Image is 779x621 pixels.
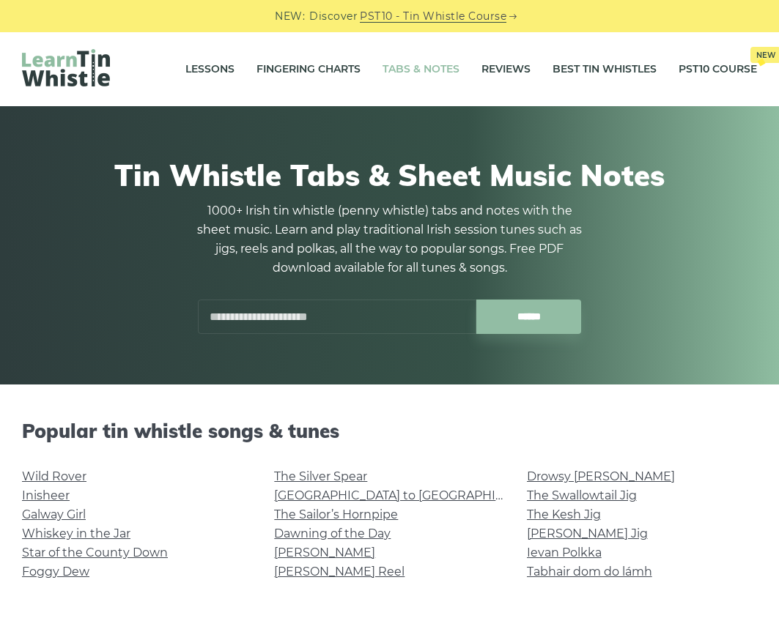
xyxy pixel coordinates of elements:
[22,469,86,483] a: Wild Rover
[527,507,601,521] a: The Kesh Jig
[256,51,361,88] a: Fingering Charts
[22,565,89,579] a: Foggy Dew
[22,507,86,521] a: Galway Girl
[553,51,657,88] a: Best Tin Whistles
[274,469,367,483] a: The Silver Spear
[22,488,70,502] a: Inisheer
[527,488,637,502] a: The Swallowtail Jig
[29,157,750,193] h1: Tin Whistle Tabs & Sheet Music Notes
[679,51,757,88] a: PST10 CourseNew
[274,527,391,540] a: Dawning of the Day
[274,507,398,521] a: The Sailor’s Hornpipe
[527,546,602,559] a: Ievan Polkka
[383,51,459,88] a: Tabs & Notes
[527,527,648,540] a: [PERSON_NAME] Jig
[527,565,652,579] a: Tabhair dom do lámh
[481,51,531,88] a: Reviews
[192,201,588,278] p: 1000+ Irish tin whistle (penny whistle) tabs and notes with the sheet music. Learn and play tradi...
[274,565,405,579] a: [PERSON_NAME] Reel
[274,546,375,559] a: [PERSON_NAME]
[185,51,235,88] a: Lessons
[22,49,110,86] img: LearnTinWhistle.com
[22,420,757,442] h2: Popular tin whistle songs & tunes
[22,546,168,559] a: Star of the County Down
[527,469,675,483] a: Drowsy [PERSON_NAME]
[22,527,130,540] a: Whiskey in the Jar
[274,488,544,502] a: [GEOGRAPHIC_DATA] to [GEOGRAPHIC_DATA]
